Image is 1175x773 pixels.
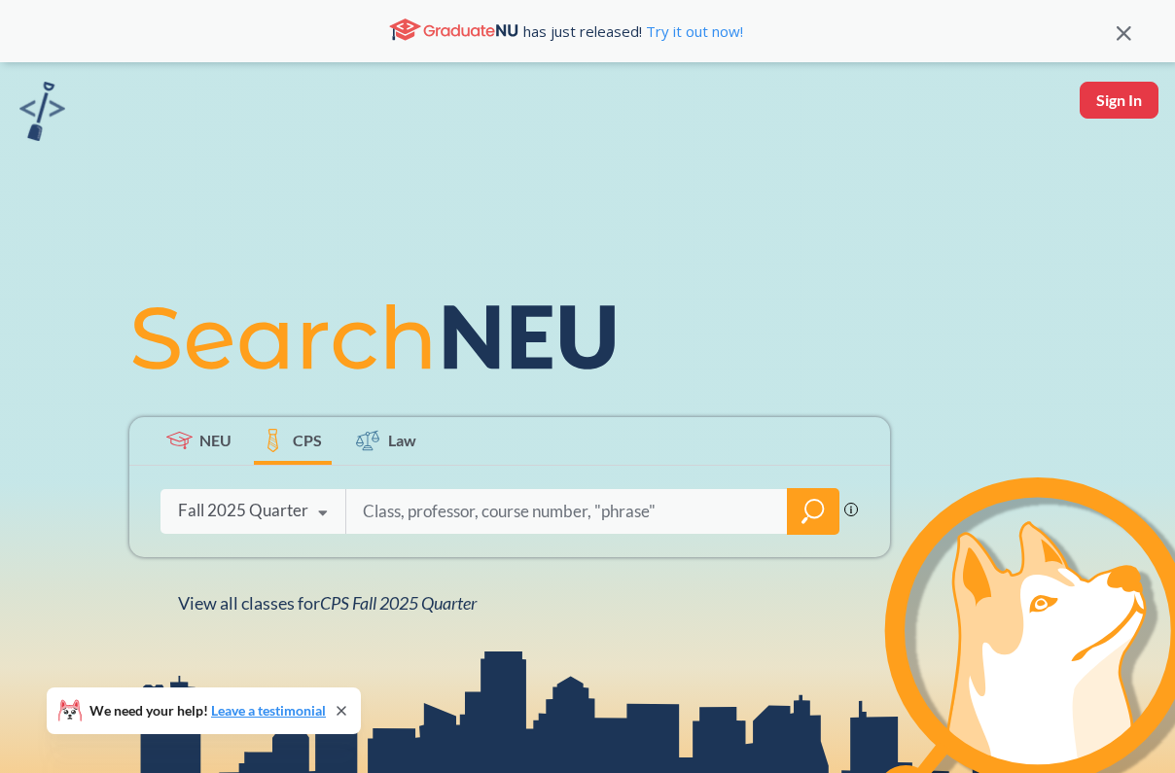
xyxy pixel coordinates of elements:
[361,491,774,532] input: Class, professor, course number, "phrase"
[89,704,326,718] span: We need your help!
[199,429,231,451] span: NEU
[178,592,477,614] span: View all classes for
[293,429,322,451] span: CPS
[388,429,416,451] span: Law
[320,592,477,614] span: CPS Fall 2025 Quarter
[178,500,308,521] div: Fall 2025 Quarter
[19,82,65,141] img: sandbox logo
[801,498,825,525] svg: magnifying glass
[787,488,839,535] div: magnifying glass
[523,20,743,42] span: has just released!
[211,702,326,719] a: Leave a testimonial
[642,21,743,41] a: Try it out now!
[1080,82,1158,119] button: Sign In
[19,82,65,147] a: sandbox logo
